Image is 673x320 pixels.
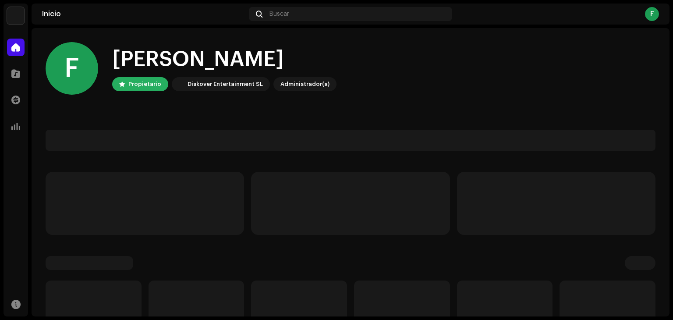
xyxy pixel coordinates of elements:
[269,11,289,18] span: Buscar
[645,7,659,21] div: F
[188,79,263,89] div: Diskover Entertainment SL
[174,79,184,89] img: 297a105e-aa6c-4183-9ff4-27133c00f2e2
[7,7,25,25] img: 297a105e-aa6c-4183-9ff4-27133c00f2e2
[280,79,329,89] div: Administrador(a)
[46,42,98,95] div: F
[128,79,161,89] div: Propietario
[42,11,245,18] div: Inicio
[112,46,336,74] div: [PERSON_NAME]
